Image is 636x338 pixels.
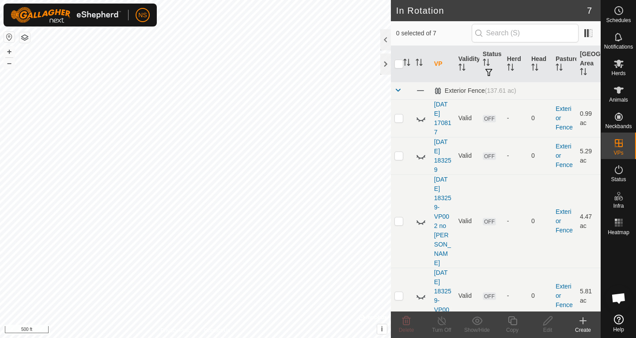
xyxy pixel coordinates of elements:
a: [DATE] 170817 [434,101,451,136]
td: 0 [528,137,552,175]
span: Help [613,327,624,332]
span: Neckbands [605,124,632,129]
th: VP [431,46,455,82]
td: 0 [528,268,552,324]
span: NS [138,11,147,20]
button: Map Layers [19,32,30,43]
div: Exterior Fence [434,87,516,95]
input: Search (S) [472,24,579,42]
button: Reset Map [4,32,15,42]
a: [DATE] 183259 [434,138,451,173]
div: Open chat [606,285,632,311]
td: Valid [455,175,479,268]
td: 0 [528,99,552,137]
td: Valid [455,137,479,175]
a: [DATE] 183259-VP002 no [PERSON_NAME] [434,176,451,266]
h2: In Rotation [396,5,587,16]
td: 5.29 ac [576,137,601,175]
p-sorticon: Activate to sort [483,60,490,67]
span: Delete [399,327,414,333]
span: Heatmap [608,230,629,235]
a: Help [601,311,636,336]
p-sorticon: Activate to sort [458,65,466,72]
td: 5.81 ac [576,268,601,324]
th: Status [479,46,503,82]
th: Herd [503,46,528,82]
p-sorticon: Activate to sort [416,60,423,67]
a: Exterior Fence [556,208,573,234]
span: 7 [587,4,592,17]
div: - [507,216,524,226]
span: Animals [609,97,628,103]
span: OFF [483,218,496,225]
img: Gallagher Logo [11,7,121,23]
a: Exterior Fence [556,283,573,308]
th: [GEOGRAPHIC_DATA] Area [576,46,601,82]
div: Edit [530,326,565,334]
span: OFF [483,152,496,160]
button: i [377,324,387,334]
a: Exterior Fence [556,143,573,168]
div: Create [565,326,601,334]
div: - [507,291,524,300]
span: Schedules [606,18,631,23]
td: Valid [455,268,479,324]
span: VPs [613,150,623,156]
th: Head [528,46,552,82]
div: Copy [495,326,530,334]
p-sorticon: Activate to sort [403,60,410,67]
span: 0 selected of 7 [396,29,472,38]
span: i [381,325,383,333]
button: + [4,46,15,57]
th: Pasture [552,46,576,82]
span: Notifications [604,44,633,49]
a: [DATE] 183259-VP003 [434,269,451,323]
span: OFF [483,292,496,300]
p-sorticon: Activate to sort [531,65,538,72]
span: Status [611,177,626,182]
div: Show/Hide [459,326,495,334]
p-sorticon: Activate to sort [580,69,587,76]
td: 4.47 ac [576,175,601,268]
th: Validity [455,46,479,82]
div: - [507,151,524,160]
a: Exterior Fence [556,105,573,131]
td: 0 [528,175,552,268]
p-sorticon: Activate to sort [556,65,563,72]
span: Infra [613,203,624,209]
td: 0.99 ac [576,99,601,137]
span: OFF [483,115,496,122]
button: – [4,58,15,68]
a: Privacy Policy [160,327,193,334]
a: Contact Us [204,327,230,334]
p-sorticon: Activate to sort [507,65,514,72]
span: Herds [611,71,625,76]
div: - [507,114,524,123]
span: (137.61 ac) [485,87,516,94]
div: Turn Off [424,326,459,334]
td: Valid [455,99,479,137]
